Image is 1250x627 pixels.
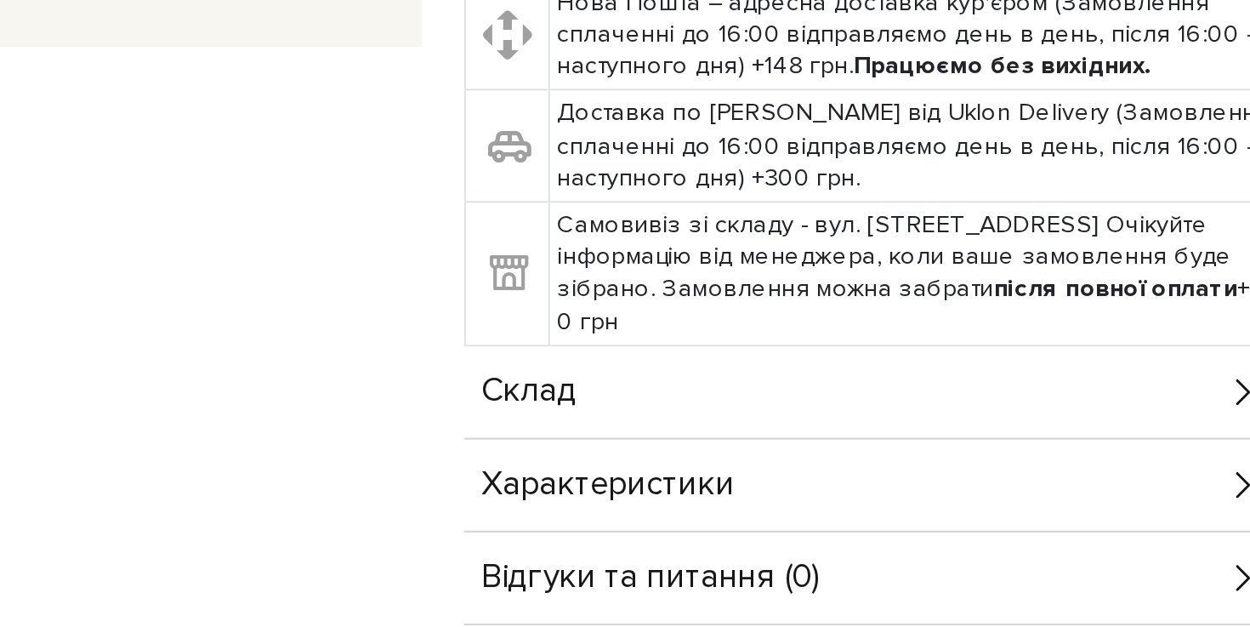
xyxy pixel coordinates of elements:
span: Подарункові набори [195,9,333,35]
span: До кошика [810,583,888,602]
td: Доставка по [PERSON_NAME] від Uklon Delivery (Замовлення сплаченні до 16:00 відправляємо день в д... [677,112,1031,167]
div: Ви дивились [134,454,1116,490]
div: 999 грн. [512,579,596,606]
span: Відгуки та питання (0) [644,341,808,356]
td: Самовивіз зі складу - вул. [STREET_ADDRESS] Очікуйте інформацію від менеджера, коли ваше замовлен... [677,167,1031,237]
img: Діскавері Сет-міні [130,61,174,105]
b: Працюємо без вихідних. [820,39,964,54]
span: Каталог [123,9,188,35]
a: Корпоративним клієнтам [885,7,1053,36]
span: Подарунки на День народження [339,9,548,35]
span: Склад [644,251,690,266]
button: До кошика [698,576,1000,610]
span: Ідеї подарунків [555,9,661,35]
td: Нова Пошта – адресна доставка кур'єром (Замовлення сплаченні до 16:00 відправляємо день в день, п... [677,58,1031,112]
span: Характеристики [644,296,766,311]
div: Діскавері Сет-міні [250,576,410,610]
span: Про Spell [1059,9,1127,35]
b: після повної оплати [892,201,1010,215]
b: Працюємо без вихідних. [824,93,969,107]
a: Подарункові набори на 1 Вересня [667,7,878,36]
